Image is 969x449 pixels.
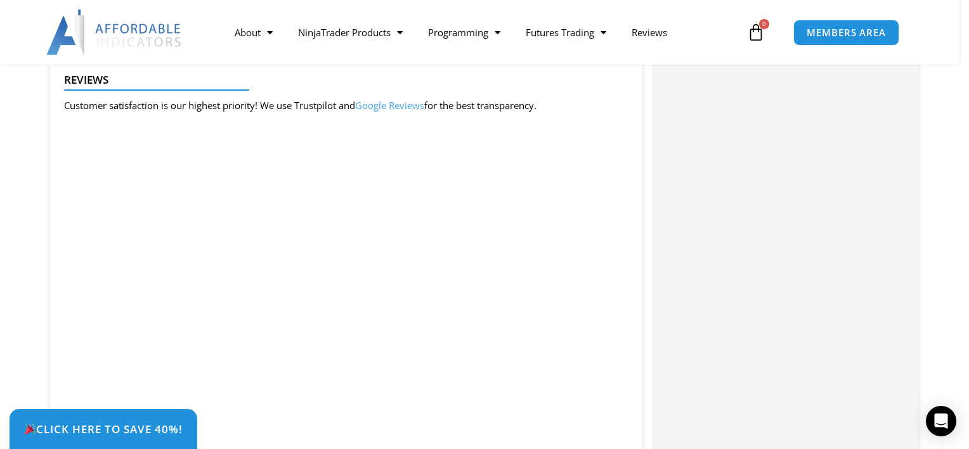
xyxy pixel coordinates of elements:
[619,18,680,47] a: Reviews
[64,74,618,86] h4: Reviews
[222,18,285,47] a: About
[25,424,36,434] img: 🎉
[759,19,769,29] span: 0
[222,18,744,47] nav: Menu
[513,18,619,47] a: Futures Trading
[793,20,899,46] a: MEMBERS AREA
[46,10,183,55] img: LogoAI | Affordable Indicators – NinjaTrader
[415,18,513,47] a: Programming
[64,97,537,115] p: Customer satisfaction is our highest priority! We use Trustpilot and for the best transparency.
[926,406,956,436] div: Open Intercom Messenger
[807,28,886,37] span: MEMBERS AREA
[285,18,415,47] a: NinjaTrader Products
[10,409,197,449] a: 🎉Click Here to save 40%!
[355,99,424,112] a: Google Reviews
[728,14,784,51] a: 0
[24,424,183,434] span: Click Here to save 40%!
